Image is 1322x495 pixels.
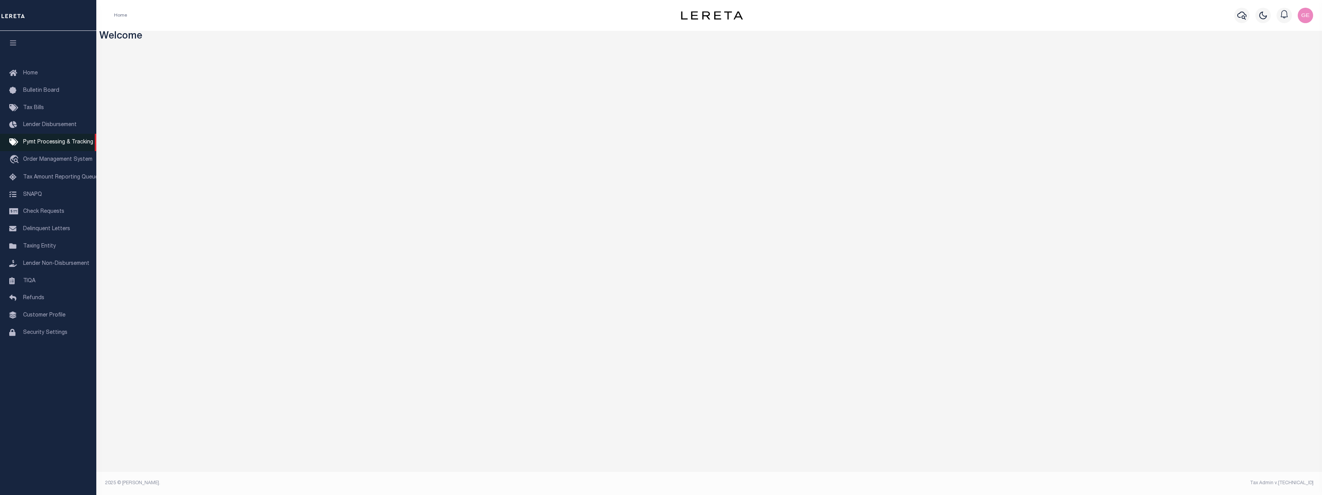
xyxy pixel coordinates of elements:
[23,71,38,76] span: Home
[23,278,35,283] span: TIQA
[23,226,70,232] span: Delinquent Letters
[23,330,67,335] span: Security Settings
[1298,8,1313,23] img: svg+xml;base64,PHN2ZyB4bWxucz0iaHR0cDovL3d3dy53My5vcmcvMjAwMC9zdmciIHBvaW50ZXItZXZlbnRzPSJub25lIi...
[99,31,1319,43] h3: Welcome
[23,295,44,301] span: Refunds
[23,313,65,318] span: Customer Profile
[23,157,92,162] span: Order Management System
[99,480,710,487] div: 2025 © [PERSON_NAME].
[23,192,42,197] span: SNAPQ
[23,244,56,249] span: Taxing Entity
[23,122,77,128] span: Lender Disbursement
[9,155,22,165] i: travel_explore
[681,11,743,20] img: logo-dark.svg
[23,175,98,180] span: Tax Amount Reporting Queue
[23,209,64,214] span: Check Requests
[23,88,59,93] span: Bulletin Board
[23,140,93,145] span: Pymt Processing & Tracking
[114,12,127,19] li: Home
[715,480,1314,487] div: Tax Admin v.[TECHNICAL_ID]
[23,105,44,111] span: Tax Bills
[23,261,89,266] span: Lender Non-Disbursement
